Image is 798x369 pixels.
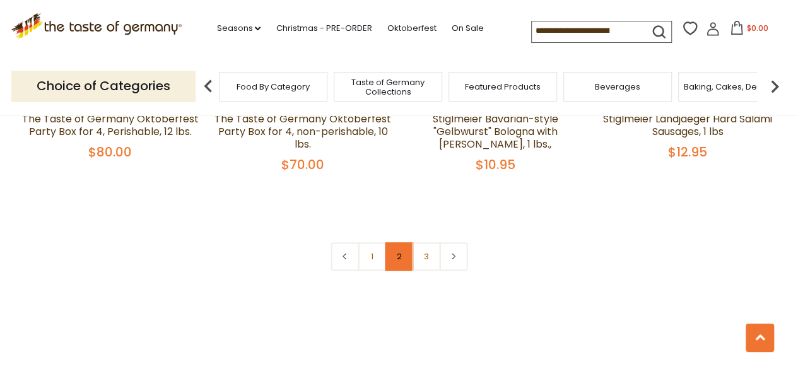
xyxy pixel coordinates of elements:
a: Oktoberfest [387,21,436,35]
a: The Taste of Germany Oktoberfest Party Box for 4, Perishable, 12 lbs. [22,112,199,139]
span: $70.00 [281,156,324,173]
a: Beverages [595,82,640,91]
a: The Taste of Germany Oktoberfest Party Box for 4, non-perishable, 10 lbs. [214,112,391,151]
span: $0.00 [746,23,768,33]
button: $0.00 [722,21,776,40]
span: $10.95 [476,156,515,173]
a: Food By Category [237,82,310,91]
a: 3 [412,242,440,271]
p: Choice of Categories [11,71,196,102]
a: 2 [385,242,413,271]
img: previous arrow [196,74,221,99]
span: $12.95 [668,143,707,161]
a: Christmas - PRE-ORDER [276,21,372,35]
img: next arrow [762,74,787,99]
a: Stiglmeier Landjaeger Hard Salami Sausages, 1 lbs [603,112,772,139]
a: Baking, Cakes, Desserts [684,82,782,91]
a: On Sale [451,21,483,35]
a: Stiglmeier Bavarian-style "Gelbwurst" Bologna with [PERSON_NAME], 1 lbs., [433,112,558,151]
a: 1 [358,242,386,271]
a: Featured Products [465,82,541,91]
a: Taste of Germany Collections [337,78,438,97]
span: $80.00 [88,143,132,161]
a: Seasons [216,21,261,35]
